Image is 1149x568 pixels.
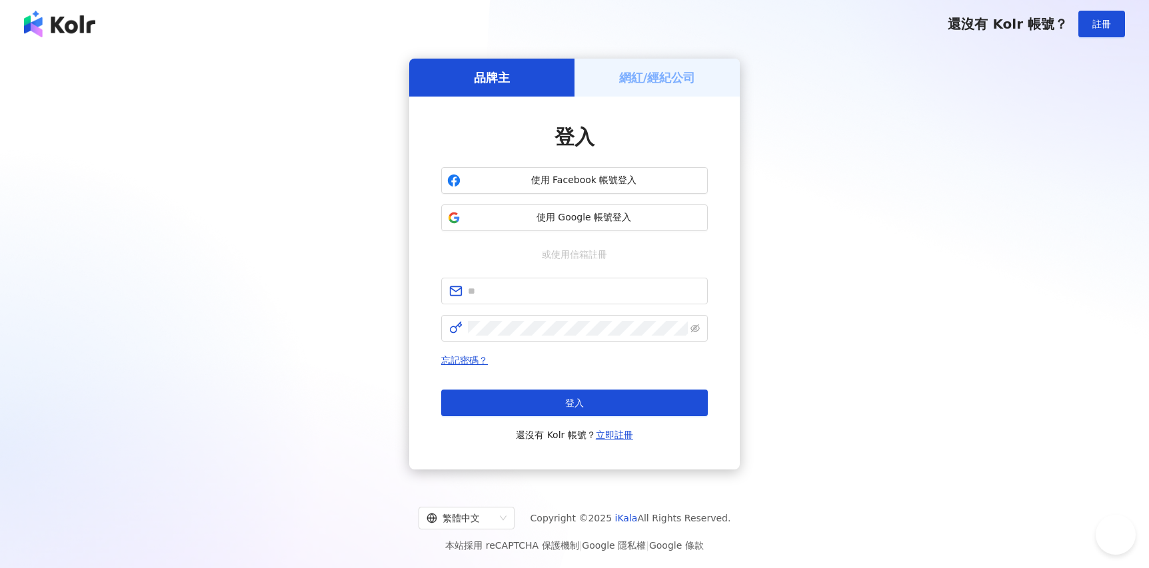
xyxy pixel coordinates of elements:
div: 繁體中文 [427,507,495,529]
a: Google 隱私權 [582,540,646,551]
span: | [646,540,649,551]
button: 使用 Facebook 帳號登入 [441,167,708,194]
a: Google 條款 [649,540,704,551]
span: eye-invisible [690,324,700,333]
button: 登入 [441,390,708,416]
a: 立即註冊 [596,429,633,440]
iframe: Help Scout Beacon - Open [1096,515,1136,555]
span: 本站採用 reCAPTCHA 保護機制 [445,537,703,553]
h5: 網紅/經紀公司 [619,69,696,86]
span: 使用 Google 帳號登入 [466,211,702,224]
a: iKala [615,513,638,523]
span: 登入 [565,398,584,408]
button: 註冊 [1078,11,1125,37]
span: 登入 [555,125,594,148]
span: 註冊 [1092,19,1111,29]
span: Copyright © 2025 All Rights Reserved. [531,510,731,526]
img: logo [24,11,95,37]
span: 或使用信箱註冊 [533,247,616,262]
h5: 品牌主 [474,69,510,86]
button: 使用 Google 帳號登入 [441,204,708,231]
span: 還沒有 Kolr 帳號？ [948,16,1068,32]
a: 忘記密碼？ [441,355,488,366]
span: 使用 Facebook 帳號登入 [466,174,702,187]
span: | [579,540,582,551]
span: 還沒有 Kolr 帳號？ [516,427,633,443]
